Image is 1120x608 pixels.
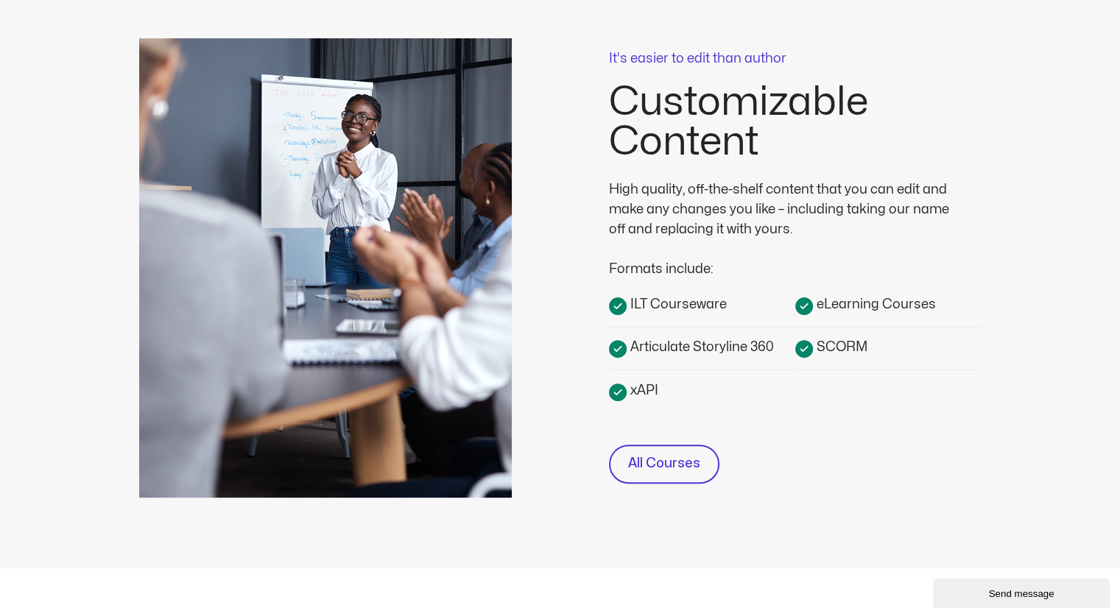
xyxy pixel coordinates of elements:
[609,239,962,279] div: Formats include:
[627,381,658,400] span: xAPI
[933,576,1113,608] iframe: chat widget
[609,294,795,315] a: ILT Courseware
[627,294,727,314] span: ILT Courseware
[628,453,700,475] span: All Courses
[609,180,962,239] div: High quality, off-the-shelf content that you can edit and make any changes you like – including t...
[609,82,982,162] h2: Customizable Content
[813,337,867,357] span: SCORM
[813,294,936,314] span: eLearning Courses
[609,445,719,484] a: All Courses
[795,336,982,358] a: SCORM
[609,336,795,358] a: Articulate Storyline 360
[139,38,512,498] img: Instructor presenting employee training courseware
[609,52,982,66] p: It's easier to edit than author
[627,337,774,357] span: Articulate Storyline 360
